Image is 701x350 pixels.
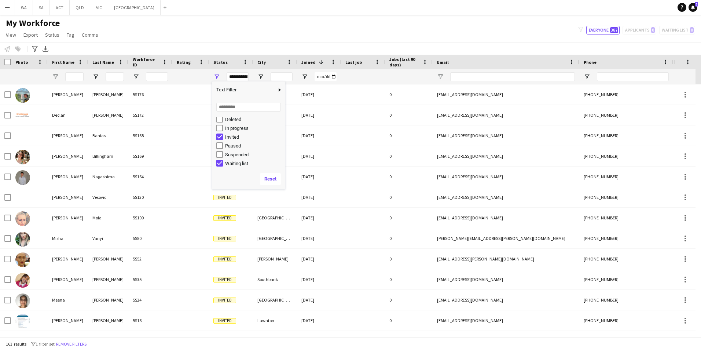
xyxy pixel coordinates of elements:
[433,249,579,269] div: [EMAIL_ADDRESS][PERSON_NAME][DOMAIN_NAME]
[70,0,90,15] button: QLD
[297,125,341,146] div: [DATE]
[92,73,99,80] button: Open Filter Menu
[212,84,276,96] span: Text Filter
[146,72,168,81] input: Workforce ID Filter Input
[128,84,172,105] div: 5S176
[128,310,172,331] div: 5S18
[65,72,84,81] input: First Name Filter Input
[42,30,62,40] a: Status
[15,88,30,103] img: Kurt Otero
[253,310,297,331] div: Lawnton
[385,208,433,228] div: 0
[225,152,283,157] div: Suspended
[385,105,433,125] div: 0
[433,146,579,166] div: [EMAIL_ADDRESS][DOMAIN_NAME]
[48,167,88,187] div: [PERSON_NAME]
[15,0,33,15] button: WA
[579,269,673,289] div: [PHONE_NUMBER]
[128,228,172,248] div: 5S80
[225,134,283,140] div: Invited
[90,0,108,15] button: VIC
[579,310,673,331] div: [PHONE_NUMBER]
[128,249,172,269] div: 5S52
[15,232,30,247] img: Misha Vanyi
[108,0,161,15] button: [GEOGRAPHIC_DATA]
[88,187,128,207] div: Vesovic
[584,73,590,80] button: Open Filter Menu
[21,30,41,40] a: Export
[297,105,341,125] div: [DATE]
[88,269,128,289] div: [PERSON_NAME]
[88,208,128,228] div: Mola
[15,170,30,185] img: Yuki Nagashima
[433,125,579,146] div: [EMAIL_ADDRESS][DOMAIN_NAME]
[584,59,597,65] span: Phone
[297,208,341,228] div: [DATE]
[45,32,59,38] span: Status
[88,84,128,105] div: [PERSON_NAME]
[128,208,172,228] div: 5S100
[213,195,236,200] span: Invited
[253,249,297,269] div: [PERSON_NAME]
[88,290,128,310] div: [PERSON_NAME]
[297,310,341,331] div: [DATE]
[48,125,88,146] div: [PERSON_NAME]
[15,59,28,65] span: Photo
[433,208,579,228] div: [EMAIL_ADDRESS][DOMAIN_NAME]
[15,294,30,308] img: Meena Chokhani
[88,249,128,269] div: [PERSON_NAME]
[297,84,341,105] div: [DATE]
[257,59,266,65] span: City
[128,187,172,207] div: 5S130
[225,117,283,122] div: Deleted
[385,125,433,146] div: 0
[689,3,697,12] a: 2
[385,187,433,207] div: 0
[297,290,341,310] div: [DATE]
[450,72,575,81] input: Email Filter Input
[79,30,101,40] a: Comms
[433,105,579,125] div: [EMAIL_ADDRESS][DOMAIN_NAME]
[345,59,362,65] span: Last job
[48,187,88,207] div: [PERSON_NAME]
[297,146,341,166] div: [DATE]
[128,146,172,166] div: 5S169
[579,249,673,269] div: [PHONE_NUMBER]
[88,167,128,187] div: Nagashima
[225,161,283,166] div: Waiting list
[15,273,30,288] img: Silvia Reyes Velasquez
[23,32,38,38] span: Export
[385,84,433,105] div: 0
[88,146,128,166] div: Billingham
[385,249,433,269] div: 0
[64,30,77,40] a: Tag
[579,125,673,146] div: [PHONE_NUMBER]
[48,269,88,289] div: [PERSON_NAME]
[433,290,579,310] div: [EMAIL_ADDRESS][DOMAIN_NAME]
[52,59,74,65] span: First Name
[212,71,285,168] div: Filter List
[36,341,55,347] span: 1 filter set
[297,228,341,248] div: [DATE]
[55,340,88,348] button: Remove filters
[213,318,236,324] span: Invited
[48,84,88,105] div: [PERSON_NAME]
[15,211,30,226] img: Lisa Mola
[133,56,159,68] span: Workforce ID
[52,73,59,80] button: Open Filter Menu
[88,228,128,248] div: Vanyi
[128,269,172,289] div: 5S35
[48,310,88,331] div: [PERSON_NAME]
[579,290,673,310] div: [PHONE_NUMBER]
[48,105,88,125] div: Declan
[15,150,30,164] img: Hannah Billingham
[579,208,673,228] div: [PHONE_NUMBER]
[253,228,297,248] div: [GEOGRAPHIC_DATA]
[586,26,620,34] button: Everyone387
[597,72,669,81] input: Phone Filter Input
[433,167,579,187] div: [EMAIL_ADDRESS][DOMAIN_NAME]
[92,59,114,65] span: Last Name
[6,32,16,38] span: View
[50,0,70,15] button: ACT
[177,59,191,65] span: Rating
